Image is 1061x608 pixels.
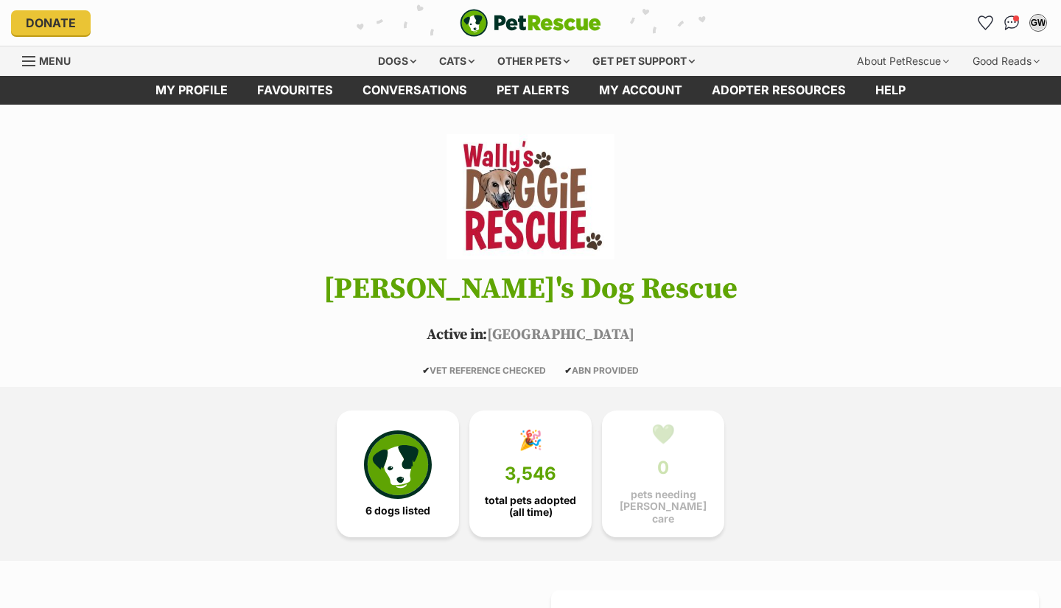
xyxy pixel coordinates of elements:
span: Active in: [427,326,487,344]
a: Favourites [242,76,348,105]
div: Other pets [487,46,580,76]
span: total pets adopted (all time) [482,495,579,518]
icon: ✔ [564,365,572,376]
span: 3,546 [505,464,556,484]
a: Help [861,76,920,105]
a: My profile [141,76,242,105]
a: Menu [22,46,81,73]
span: VET REFERENCE CHECKED [422,365,546,376]
div: Good Reads [962,46,1050,76]
a: Favourites [973,11,997,35]
span: ABN PROVIDED [564,365,639,376]
div: 🎉 [519,429,542,451]
span: Menu [39,55,71,67]
img: petrescue-icon-eee76f85a60ef55c4a1927667547b313a7c0e82042636edf73dce9c88f694885.svg [364,430,432,498]
a: My account [584,76,697,105]
div: GW [1031,15,1046,30]
a: PetRescue [460,9,601,37]
a: 🎉 3,546 total pets adopted (all time) [469,410,592,537]
img: Wally's Dog Rescue [447,134,614,259]
div: Cats [429,46,485,76]
a: Donate [11,10,91,35]
img: chat-41dd97257d64d25036548639549fe6c8038ab92f7586957e7f3b1b290dea8141.svg [1004,15,1020,30]
icon: ✔ [422,365,430,376]
div: About PetRescue [847,46,959,76]
button: My account [1026,11,1050,35]
a: Adopter resources [697,76,861,105]
a: conversations [348,76,482,105]
span: 6 dogs listed [365,505,430,517]
img: logo-e224e6f780fb5917bec1dbf3a21bbac754714ae5b6737aabdf751b685950b380.svg [460,9,601,37]
a: 💚 0 pets needing [PERSON_NAME] care [602,410,724,537]
span: 0 [657,458,669,478]
ul: Account quick links [973,11,1050,35]
a: 6 dogs listed [337,410,459,537]
span: pets needing [PERSON_NAME] care [614,489,712,524]
a: Pet alerts [482,76,584,105]
div: Get pet support [582,46,705,76]
a: Conversations [1000,11,1023,35]
div: Dogs [368,46,427,76]
div: 💚 [651,423,675,445]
